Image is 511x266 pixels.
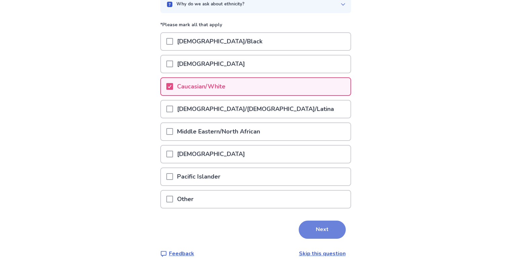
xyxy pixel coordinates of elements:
[160,250,194,258] a: Feedback
[173,191,198,208] p: Other
[169,250,194,258] p: Feedback
[173,123,264,140] p: Middle Eastern/North African
[176,1,245,8] p: Why do we ask about ethnicity?
[173,168,224,185] p: Pacific Islander
[160,21,351,32] p: *Please mark all that apply
[299,250,346,257] a: Skip this question
[299,221,346,239] button: Next
[173,33,266,50] p: [DEMOGRAPHIC_DATA]/Black
[173,146,249,163] p: [DEMOGRAPHIC_DATA]
[173,78,229,95] p: Caucasian/White
[173,55,249,73] p: [DEMOGRAPHIC_DATA]
[173,101,338,118] p: [DEMOGRAPHIC_DATA]/[DEMOGRAPHIC_DATA]/Latina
